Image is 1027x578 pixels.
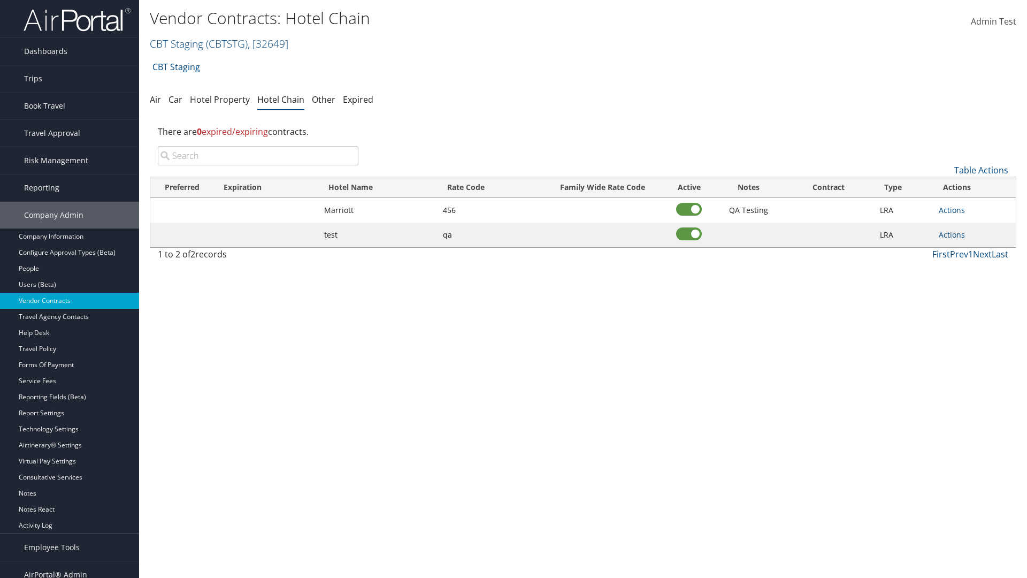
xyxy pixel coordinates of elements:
span: Travel Approval [24,120,80,147]
td: qa [438,223,541,247]
a: Hotel Chain [257,94,304,105]
a: Other [312,94,335,105]
a: Air [150,94,161,105]
strong: 0 [197,126,202,138]
a: Actions [939,230,965,240]
div: There are contracts. [150,117,1016,146]
a: Prev [950,248,968,260]
td: LRA [875,198,934,223]
span: 2 [190,248,195,260]
th: Actions [933,177,1016,198]
a: Table Actions [954,164,1008,176]
a: Hotel Property [190,94,250,105]
span: Book Travel [24,93,65,119]
input: Search [158,146,358,165]
a: Car [168,94,182,105]
span: Company Admin [24,202,83,229]
a: Expired [343,94,373,105]
th: Rate Code: activate to sort column ascending [438,177,541,198]
th: Hotel Name: activate to sort column ascending [319,177,438,198]
a: 1 [968,248,973,260]
span: QA Testing [729,205,768,215]
th: Type: activate to sort column ascending [875,177,934,198]
span: Employee Tools [24,534,80,561]
td: Marriott [319,198,438,223]
span: Dashboards [24,38,67,65]
th: Family Wide Rate Code: activate to sort column ascending [541,177,664,198]
a: CBT Staging [152,56,200,78]
a: CBT Staging [150,36,288,51]
a: Next [973,248,992,260]
span: , [ 32649 ] [248,36,288,51]
th: Contract: activate to sort column ascending [783,177,874,198]
a: Admin Test [971,5,1016,39]
th: Notes: activate to sort column ascending [714,177,783,198]
span: Trips [24,65,42,92]
th: Preferred: activate to sort column ascending [150,177,214,198]
div: 1 to 2 of records [158,248,358,266]
img: airportal-logo.png [24,7,131,32]
span: Reporting [24,174,59,201]
a: Last [992,248,1008,260]
a: Actions [939,205,965,215]
span: expired/expiring [197,126,268,138]
td: 456 [438,198,541,223]
span: Admin Test [971,16,1016,27]
th: Active: activate to sort column ascending [664,177,714,198]
td: LRA [875,223,934,247]
span: Risk Management [24,147,88,174]
th: Expiration: activate to sort column ascending [214,177,319,198]
a: First [932,248,950,260]
span: ( CBTSTG ) [206,36,248,51]
td: test [319,223,438,247]
h1: Vendor Contracts: Hotel Chain [150,7,727,29]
